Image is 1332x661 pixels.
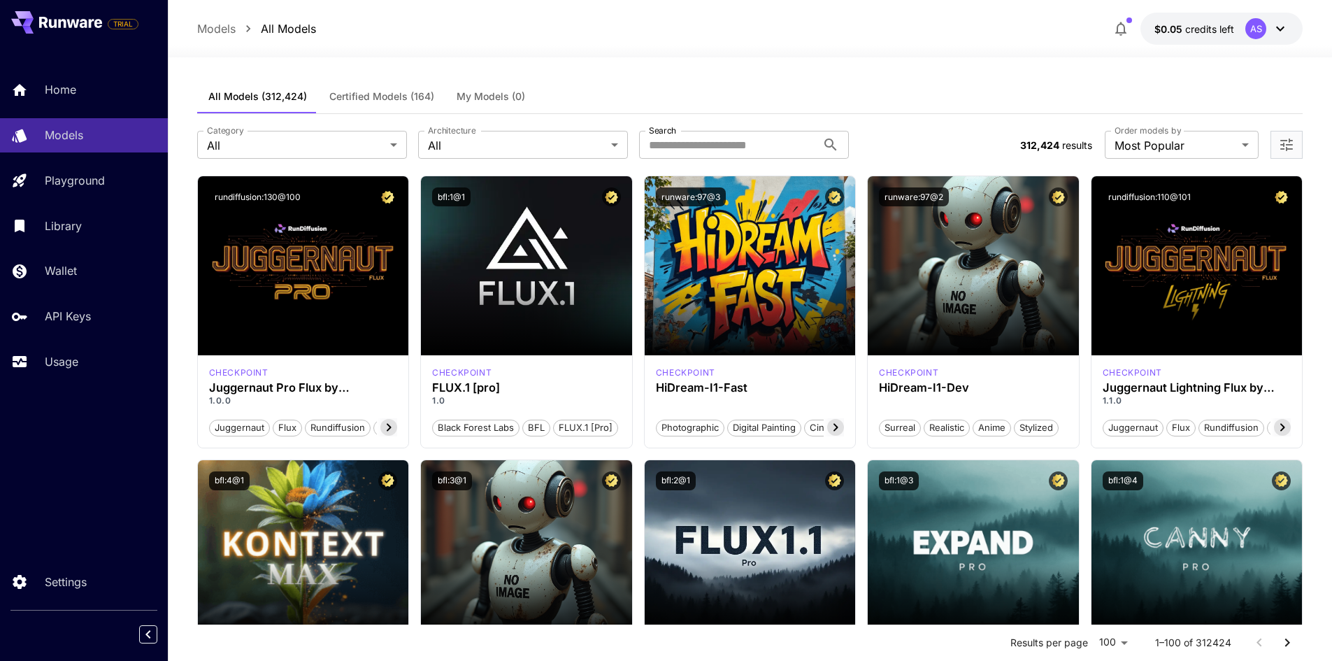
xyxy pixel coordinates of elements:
button: Certified Model – Vetted for best performance and includes a commercial license. [1272,471,1291,490]
div: Collapse sidebar [150,622,168,647]
p: Models [45,127,83,143]
span: flux [1167,421,1195,435]
p: checkpoint [879,367,938,379]
p: Settings [45,574,87,590]
span: flux [273,421,301,435]
div: HiDream Dev [879,367,938,379]
button: bfl:2@1 [656,471,696,490]
span: Black Forest Labs [433,421,519,435]
button: schnell [1267,418,1310,436]
button: juggernaut [209,418,270,436]
span: FLUX.1 [pro] [554,421,617,435]
button: rundiffusion:130@100 [209,187,306,206]
button: Digital Painting [727,418,801,436]
span: Cinematic [805,421,857,435]
button: Collapse sidebar [139,625,157,644]
span: $0.05 [1154,23,1185,35]
h3: HiDream-I1-Fast [656,381,845,395]
img: no-image-qHGxvh9x.jpeg [421,460,632,639]
button: rundiffusion [305,418,371,436]
span: Add your payment card to enable full platform functionality. [108,15,138,32]
div: AS [1245,18,1266,39]
button: pro [373,418,399,436]
div: HiDream Fast [656,367,715,379]
span: juggernaut [210,421,269,435]
button: flux [1166,418,1196,436]
p: 1.1.0 [1103,395,1291,407]
p: Wallet [45,262,77,279]
button: Realistic [924,418,970,436]
div: 100 [1094,632,1133,653]
button: Certified Model – Vetted for best performance and includes a commercial license. [1272,187,1291,206]
p: Playground [45,172,105,189]
span: 312,424 [1020,139,1059,151]
span: schnell [1268,421,1309,435]
button: Black Forest Labs [432,418,520,436]
span: rundiffusion [1199,421,1263,435]
p: Library [45,218,82,234]
button: Certified Model – Vetted for best performance and includes a commercial license. [1049,471,1068,490]
span: All Models (312,424) [208,90,307,103]
h3: HiDream-I1-Dev [879,381,1068,395]
p: Usage [45,353,78,370]
span: TRIAL [108,19,138,29]
p: Results per page [1010,636,1088,650]
button: bfl:3@1 [432,471,472,490]
button: Certified Model – Vetted for best performance and includes a commercial license. [1049,187,1068,206]
span: Anime [973,421,1010,435]
span: Realistic [924,421,969,435]
p: Home [45,81,76,98]
button: Stylized [1014,418,1059,436]
p: checkpoint [1103,367,1162,379]
label: Order models by [1115,125,1181,136]
a: Models [197,20,236,37]
button: Certified Model – Vetted for best performance and includes a commercial license. [602,187,621,206]
span: My Models (0) [457,90,525,103]
span: All [428,137,606,154]
button: Open more filters [1278,136,1295,154]
p: API Keys [45,308,91,325]
button: Photographic [656,418,724,436]
button: Anime [973,418,1011,436]
span: Digital Painting [728,421,801,435]
button: Certified Model – Vetted for best performance and includes a commercial license. [378,471,397,490]
span: pro [374,421,399,435]
h3: FLUX.1 [pro] [432,381,621,395]
h3: Juggernaut Lightning Flux by RunDiffusion [1103,381,1291,395]
button: Certified Model – Vetted for best performance and includes a commercial license. [825,471,844,490]
div: FLUX.1 D [1103,367,1162,379]
button: rundiffusion:110@101 [1103,187,1196,206]
button: flux [273,418,302,436]
span: All [207,137,385,154]
button: bfl:1@1 [432,187,471,206]
label: Category [207,125,244,136]
button: bfl:1@4 [1103,471,1143,490]
button: juggernaut [1103,418,1163,436]
button: runware:97@3 [656,187,726,206]
button: Surreal [879,418,921,436]
button: Cinematic [804,418,858,436]
span: rundiffusion [306,421,370,435]
h3: Juggernaut Pro Flux by RunDiffusion [209,381,398,395]
nav: breadcrumb [197,20,316,37]
button: BFL [522,418,550,436]
span: Certified Models (164) [329,90,434,103]
p: checkpoint [432,367,492,379]
button: Certified Model – Vetted for best performance and includes a commercial license. [602,471,621,490]
a: All Models [261,20,316,37]
span: Photographic [657,421,724,435]
button: Certified Model – Vetted for best performance and includes a commercial license. [825,187,844,206]
label: Architecture [428,125,475,136]
button: bfl:1@3 [879,471,919,490]
button: FLUX.1 [pro] [553,418,618,436]
button: runware:97@2 [879,187,949,206]
button: $0.05AS [1140,13,1303,45]
p: 1–100 of 312424 [1155,636,1231,650]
